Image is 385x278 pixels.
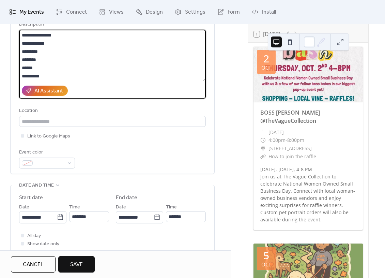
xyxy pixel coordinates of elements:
[11,256,56,273] button: Cancel
[170,3,211,21] a: Settings
[19,107,204,115] div: Location
[260,109,320,125] a: BOSS [PERSON_NAME] @TheVagueCollection
[19,8,44,16] span: My Events
[212,3,245,21] a: Form
[253,166,363,223] div: [DATE], [DATE], 4-8 PM Join us at The Vague Collection to celebrate National Women Owned Small Bu...
[23,261,44,269] span: Cancel
[261,262,271,267] div: Oct
[260,136,266,144] div: ​
[27,232,41,240] span: All day
[19,20,204,29] div: Description
[261,65,271,70] div: Oct
[287,136,304,144] span: 8:00pm
[70,261,83,269] span: Save
[263,250,269,261] div: 5
[166,203,177,211] span: Time
[185,8,205,16] span: Settings
[19,181,54,190] span: Date and time
[260,152,266,161] div: ​
[22,86,68,96] button: AI Assistant
[19,194,43,202] div: Start date
[116,194,137,202] div: End date
[27,248,57,257] span: Hide end time
[146,8,163,16] span: Design
[94,3,129,21] a: Views
[27,240,59,248] span: Show date only
[268,144,312,152] a: [STREET_ADDRESS]
[19,203,29,211] span: Date
[268,128,284,136] span: [DATE]
[66,8,87,16] span: Connect
[116,203,126,211] span: Date
[109,8,124,16] span: Views
[19,148,74,157] div: Event color
[260,128,266,136] div: ​
[268,136,286,144] span: 4:00pm
[27,132,70,141] span: Link to Google Maps
[130,3,168,21] a: Design
[51,3,92,21] a: Connect
[69,203,80,211] span: Time
[262,8,276,16] span: Install
[260,144,266,152] div: ​
[58,256,95,273] button: Save
[228,8,240,16] span: Form
[34,87,63,95] div: AI Assistant
[286,136,287,144] span: -
[263,54,269,64] div: 2
[247,3,281,21] a: Install
[4,3,49,21] a: My Events
[268,153,316,160] a: How to join the raffle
